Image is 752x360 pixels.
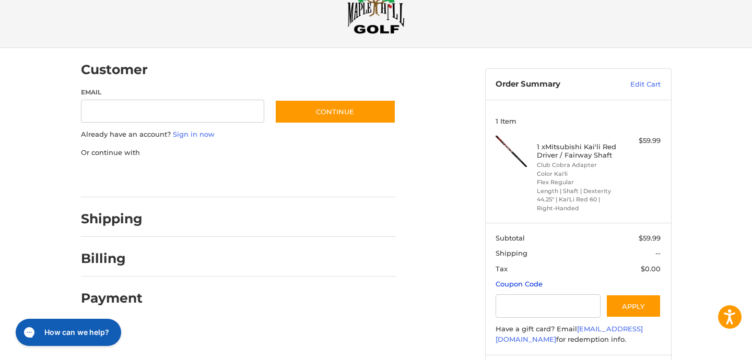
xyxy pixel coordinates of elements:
h2: Shipping [81,211,143,227]
p: Or continue with [81,148,396,158]
button: Continue [275,100,396,124]
li: Club Cobra Adapter [537,161,617,170]
h4: 1 x Mitsubishi Kai'li Red Driver / Fairway Shaft [537,142,617,160]
span: Shipping [496,249,527,257]
label: Email [81,88,265,97]
input: Gift Certificate or Coupon Code [496,294,601,318]
h2: Billing [81,250,142,267]
div: Have a gift card? Email for redemption info. [496,324,661,344]
a: Edit Cart [608,79,661,90]
span: Subtotal [496,234,525,242]
h2: Customer [81,62,148,78]
iframe: PayPal-paylater [166,168,244,187]
iframe: PayPal-paypal [77,168,156,187]
li: Flex Regular [537,178,617,187]
span: -- [655,249,661,257]
li: Color Kai'li [537,170,617,178]
p: Already have an account? [81,129,396,140]
span: Tax [496,265,508,273]
h3: 1 Item [496,117,661,125]
iframe: PayPal-venmo [254,168,333,187]
li: Length | Shaft | Dexterity 44.25" | Kai'Li Red 60 | Right-Handed [537,187,617,213]
h2: Payment [81,290,143,306]
h3: Order Summary [496,79,608,90]
button: Apply [606,294,661,318]
span: $0.00 [641,265,661,273]
iframe: Gorgias live chat messenger [10,315,124,350]
a: [EMAIL_ADDRESS][DOMAIN_NAME] [496,325,643,343]
span: $59.99 [639,234,661,242]
a: Coupon Code [496,280,543,288]
div: $59.99 [619,136,661,146]
a: Sign in now [173,130,215,138]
